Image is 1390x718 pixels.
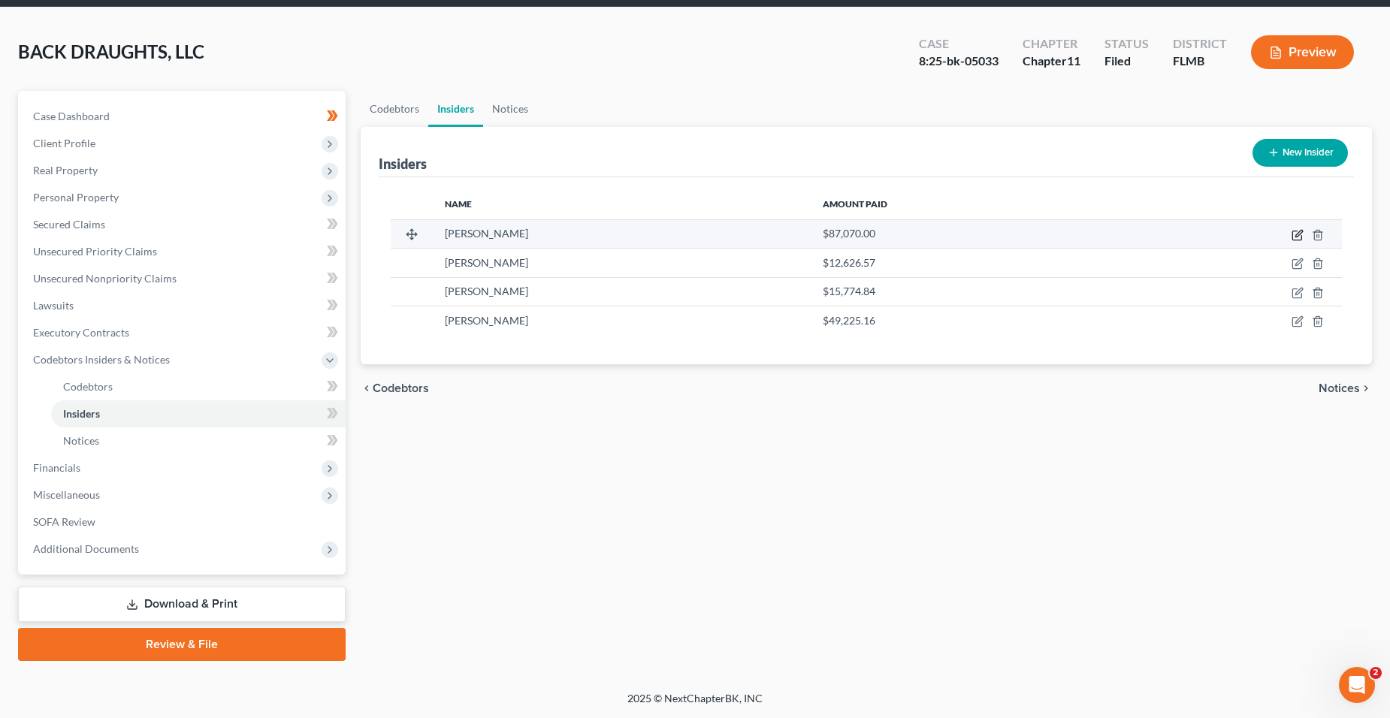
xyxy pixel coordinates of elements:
[33,218,105,231] span: Secured Claims
[1173,35,1227,53] div: District
[33,353,170,366] span: Codebtors Insiders & Notices
[33,515,95,528] span: SOFA Review
[33,164,98,176] span: Real Property
[1339,667,1375,703] iframe: Intercom live chat
[1104,35,1149,53] div: Status
[21,238,346,265] a: Unsecured Priority Claims
[1251,35,1354,69] button: Preview
[483,91,537,127] a: Notices
[1253,139,1348,167] button: New Insider
[51,373,346,400] a: Codebtors
[445,256,528,269] span: [PERSON_NAME]
[823,256,875,269] span: $12,626.57
[823,314,875,327] span: $49,225.16
[21,508,346,535] a: SOFA Review
[33,461,80,474] span: Financials
[445,227,528,240] span: [PERSON_NAME]
[1173,53,1227,70] div: FLMB
[428,91,483,127] a: Insiders
[361,382,429,394] button: chevron_left Codebtors
[1319,382,1372,394] button: Notices chevron_right
[823,285,875,297] span: $15,774.84
[1370,667,1382,679] span: 2
[445,314,528,327] span: [PERSON_NAME]
[1360,382,1372,394] i: chevron_right
[18,587,346,622] a: Download & Print
[21,103,346,130] a: Case Dashboard
[919,53,999,70] div: 8:25-bk-05033
[373,382,429,394] span: Codebtors
[33,245,157,258] span: Unsecured Priority Claims
[1104,53,1149,70] div: Filed
[823,198,887,210] span: Amount Paid
[63,380,113,393] span: Codebtors
[445,285,528,297] span: [PERSON_NAME]
[267,691,1123,718] div: 2025 © NextChapterBK, INC
[63,434,99,447] span: Notices
[21,292,346,319] a: Lawsuits
[63,407,100,420] span: Insiders
[445,198,472,210] span: Name
[823,227,875,240] span: $87,070.00
[379,155,427,173] div: Insiders
[33,191,119,204] span: Personal Property
[919,35,999,53] div: Case
[33,137,95,149] span: Client Profile
[51,427,346,454] a: Notices
[361,91,428,127] a: Codebtors
[1067,53,1080,68] span: 11
[33,110,110,122] span: Case Dashboard
[18,628,346,661] a: Review & File
[33,326,129,339] span: Executory Contracts
[21,319,346,346] a: Executory Contracts
[1319,382,1360,394] span: Notices
[33,299,74,312] span: Lawsuits
[21,265,346,292] a: Unsecured Nonpriority Claims
[33,542,139,555] span: Additional Documents
[21,211,346,238] a: Secured Claims
[1023,53,1080,70] div: Chapter
[1023,35,1080,53] div: Chapter
[33,272,177,285] span: Unsecured Nonpriority Claims
[33,488,100,501] span: Miscellaneous
[361,382,373,394] i: chevron_left
[51,400,346,427] a: Insiders
[18,41,204,62] span: BACK DRAUGHTS, LLC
